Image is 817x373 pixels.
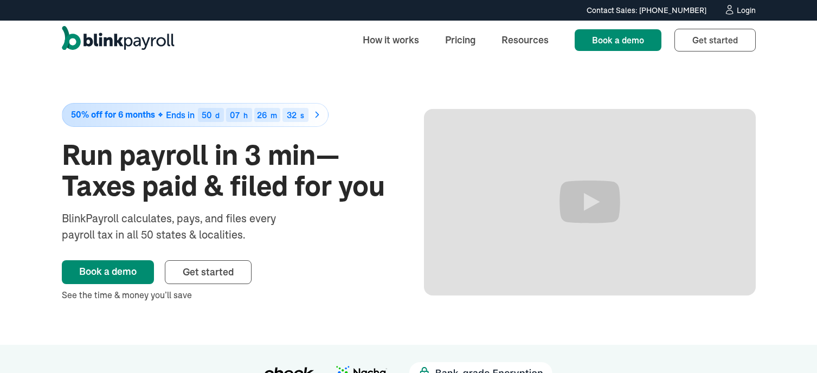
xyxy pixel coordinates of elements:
a: home [62,26,175,54]
div: BlinkPayroll calculates, pays, and files every payroll tax in all 50 states & localities. [62,210,305,243]
iframe: Run Payroll in 3 min with BlinkPayroll [424,109,756,295]
span: Book a demo [592,35,644,46]
div: m [271,112,277,119]
div: Contact Sales: [PHONE_NUMBER] [587,5,706,16]
span: 32 [287,110,297,120]
h1: Run payroll in 3 min—Taxes paid & filed for you [62,140,394,202]
a: How it works [354,28,428,52]
a: Get started [165,260,252,284]
div: d [215,112,220,119]
a: Login [724,4,756,16]
a: 50% off for 6 monthsEnds in50d07h26m32s [62,103,394,127]
div: See the time & money you’ll save [62,288,394,301]
a: Get started [674,29,756,52]
span: Ends in [166,110,195,120]
div: Login [737,7,756,14]
span: 26 [257,110,267,120]
span: Get started [183,266,234,278]
a: Pricing [436,28,484,52]
a: Resources [493,28,557,52]
div: h [243,112,248,119]
div: s [300,112,304,119]
span: 50% off for 6 months [71,110,155,119]
a: Book a demo [62,260,154,284]
a: Book a demo [575,29,661,51]
span: 07 [230,110,240,120]
span: 50 [202,110,212,120]
span: Get started [692,35,738,46]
